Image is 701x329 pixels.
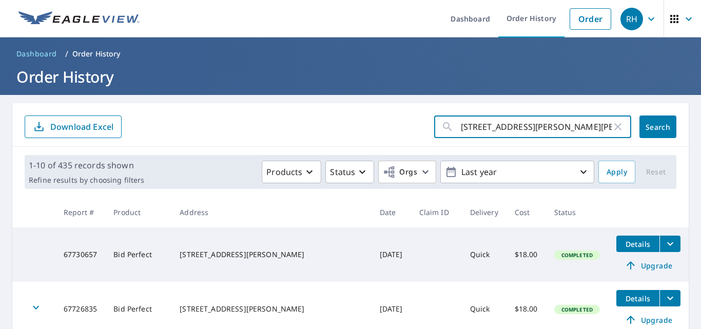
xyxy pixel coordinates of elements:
button: Search [639,115,676,138]
th: Delivery [462,197,507,227]
th: Date [372,197,411,227]
li: / [65,48,68,60]
nav: breadcrumb [12,46,689,62]
th: Address [171,197,371,227]
div: [STREET_ADDRESS][PERSON_NAME] [180,249,363,260]
td: Bid Perfect [105,227,171,282]
span: Completed [555,306,599,313]
button: Last year [440,161,594,183]
button: Orgs [378,161,436,183]
button: Download Excel [25,115,122,138]
p: 1-10 of 435 records shown [29,159,144,171]
button: detailsBtn-67726835 [616,290,659,306]
p: Products [266,166,302,178]
a: Order [570,8,611,30]
span: Details [622,239,653,249]
th: Product [105,197,171,227]
th: Report # [55,197,105,227]
a: Dashboard [12,46,61,62]
input: Address, Report #, Claim ID, etc. [461,112,612,141]
a: Upgrade [616,312,680,328]
span: Search [648,122,668,132]
th: Status [546,197,608,227]
span: Apply [607,166,627,179]
div: [STREET_ADDRESS][PERSON_NAME] [180,304,363,314]
td: Quick [462,227,507,282]
td: [DATE] [372,227,411,282]
span: Completed [555,251,599,259]
span: Details [622,294,653,303]
a: Upgrade [616,257,680,274]
span: Dashboard [16,49,57,59]
td: 67730657 [55,227,105,282]
span: Upgrade [622,314,674,326]
span: Upgrade [622,259,674,272]
span: Orgs [383,166,417,179]
p: Download Excel [50,121,113,132]
th: Claim ID [411,197,462,227]
h1: Order History [12,66,689,87]
button: filesDropdownBtn-67730657 [659,236,680,252]
button: Status [325,161,374,183]
button: filesDropdownBtn-67726835 [659,290,680,306]
img: EV Logo [18,11,140,27]
td: $18.00 [507,227,546,282]
p: Order History [72,49,121,59]
button: Products [262,161,321,183]
button: Apply [598,161,635,183]
p: Last year [457,163,577,181]
button: detailsBtn-67730657 [616,236,659,252]
div: RH [620,8,643,30]
p: Status [330,166,355,178]
p: Refine results by choosing filters [29,176,144,185]
th: Cost [507,197,546,227]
